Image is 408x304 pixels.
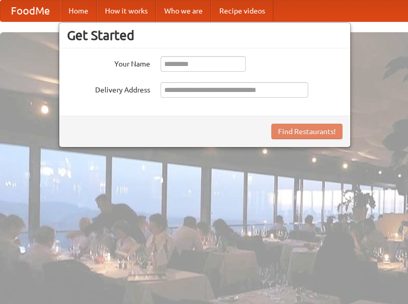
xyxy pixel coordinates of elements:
[97,1,156,21] a: How it works
[67,82,150,95] label: Delivery Address
[211,1,273,21] a: Recipe videos
[156,1,211,21] a: Who we are
[67,28,343,43] h3: Get Started
[271,124,343,139] button: Find Restaurants!
[60,1,97,21] a: Home
[1,1,60,21] a: FoodMe
[67,56,150,69] label: Your Name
